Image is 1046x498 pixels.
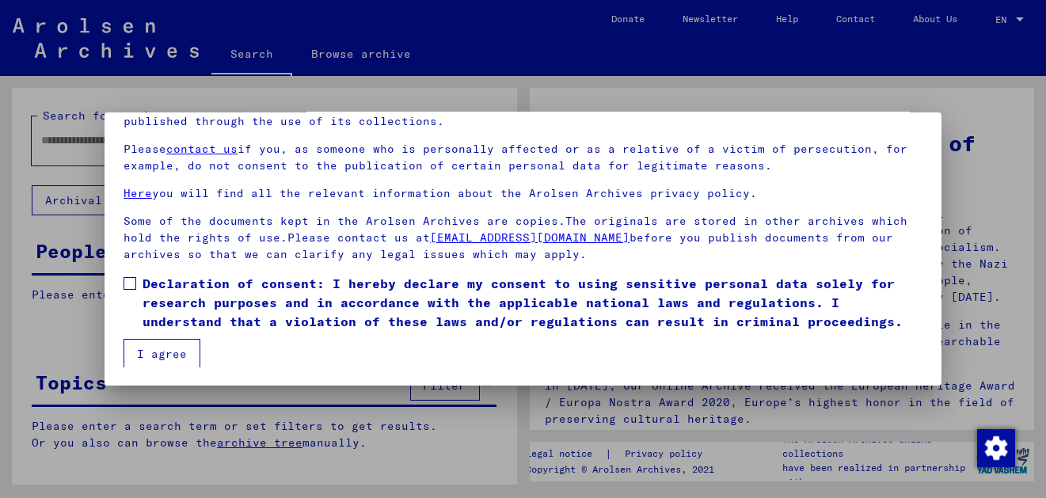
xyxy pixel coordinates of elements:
a: Here [124,186,152,200]
p: Some of the documents kept in the Arolsen Archives are copies.The originals are stored in other a... [124,213,922,263]
img: Change consent [977,429,1015,467]
p: you will find all the relevant information about the Arolsen Archives privacy policy. [124,185,922,202]
p: Please if you, as someone who is personally affected or as a relative of a victim of persecution,... [124,141,922,174]
a: [EMAIL_ADDRESS][DOMAIN_NAME] [430,230,630,245]
button: I agree [124,339,200,369]
a: contact us [166,142,238,156]
span: Declaration of consent: I hereby declare my consent to using sensitive personal data solely for r... [143,274,922,331]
